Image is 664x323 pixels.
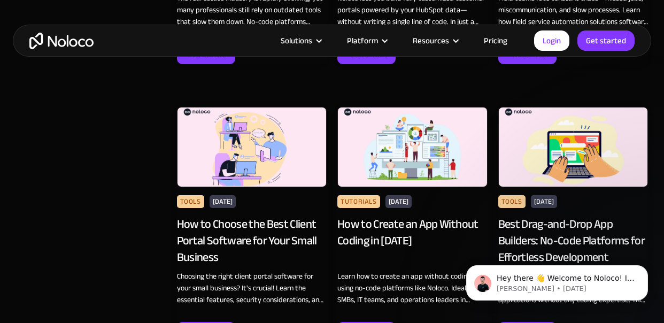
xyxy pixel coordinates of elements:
a: home [29,33,94,49]
div: Best Drag-and-Drop App Builders: No-Code Platforms for Effortless Development [498,216,648,265]
div: Resources [399,34,470,48]
div: Platform [347,34,378,48]
div: Tools [177,195,204,208]
div: How to Choose the Best Client Portal Software for Your Small Business [177,216,327,265]
div: Choosing the right client portal software for your small business? It's crucial! Learn the essent... [177,271,327,306]
div: Tools [498,195,526,208]
div: [DATE] [385,195,412,208]
div: Learn how to create an app without coding using no-code platforms like Noloco. Ideal for SMBs, IT... [337,271,488,306]
div: How to Create an App Without Coding in [DATE] [337,216,488,265]
div: Tutorials [337,195,380,208]
div: [DATE] [531,195,557,208]
div: Platform [334,34,399,48]
div: Solutions [281,34,312,48]
a: Pricing [470,34,521,48]
a: Get started [577,30,635,51]
div: [DATE] [210,195,236,208]
div: Solutions [267,34,334,48]
a: Login [534,30,569,51]
div: Resources [413,34,449,48]
iframe: Intercom notifications message [450,243,664,318]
